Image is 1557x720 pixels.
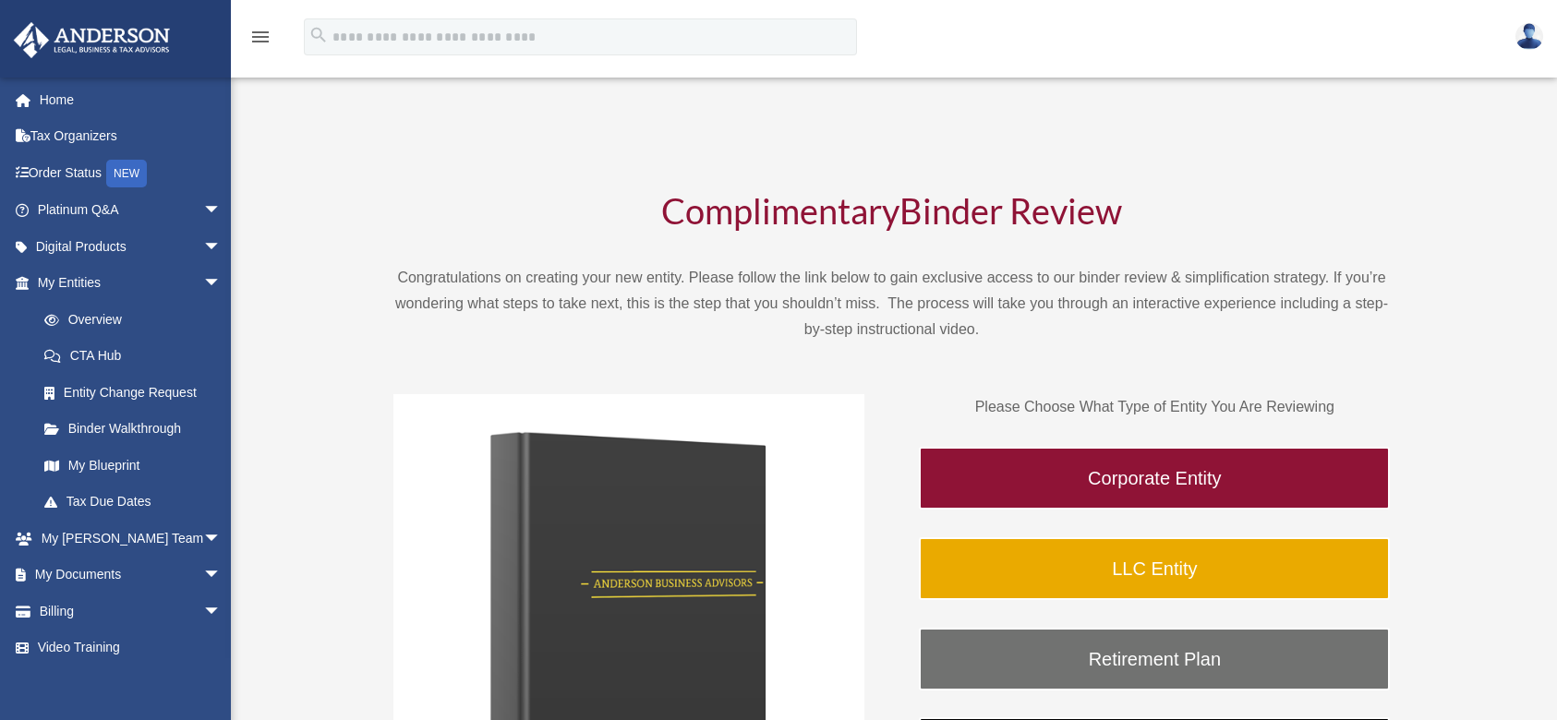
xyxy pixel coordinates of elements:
a: Overview [26,301,249,338]
a: Retirement Plan [919,628,1390,690]
a: My Entitiesarrow_drop_down [13,265,249,302]
i: search [308,25,329,45]
a: My Blueprint [26,447,249,484]
span: Binder Review [899,189,1122,232]
a: Order StatusNEW [13,154,249,192]
span: arrow_drop_down [203,265,240,303]
i: menu [249,26,272,48]
a: Platinum Q&Aarrow_drop_down [13,192,249,229]
a: CTA Hub [26,338,249,375]
a: Corporate Entity [919,447,1390,510]
img: User Pic [1515,23,1543,50]
a: Billingarrow_drop_down [13,593,249,630]
a: Video Training [13,630,249,666]
a: Home [13,81,249,118]
span: arrow_drop_down [203,520,240,558]
span: Complimentary [661,189,899,232]
span: arrow_drop_down [203,557,240,594]
a: Tax Due Dates [26,484,249,521]
span: arrow_drop_down [203,192,240,230]
a: LLC Entity [919,537,1390,600]
div: NEW [106,160,147,187]
img: Anderson Advisors Platinum Portal [8,22,175,58]
a: My Documentsarrow_drop_down [13,557,249,594]
a: Tax Organizers [13,118,249,155]
span: arrow_drop_down [203,228,240,266]
p: Congratulations on creating your new entity. Please follow the link below to gain exclusive acces... [393,265,1391,342]
a: My [PERSON_NAME] Teamarrow_drop_down [13,520,249,557]
a: Entity Change Request [26,374,249,411]
a: Digital Productsarrow_drop_down [13,228,249,265]
a: menu [249,32,272,48]
p: Please Choose What Type of Entity You Are Reviewing [919,394,1390,420]
a: Binder Walkthrough [26,411,240,448]
span: arrow_drop_down [203,593,240,630]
